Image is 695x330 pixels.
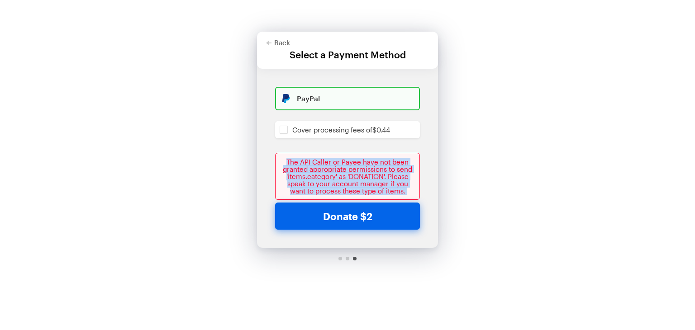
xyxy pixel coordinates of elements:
div: The API Caller or Payee have not been granted appropriate permissions to send 'items.category' as... [275,153,420,200]
button: Back [266,39,290,46]
button: Donate $2 [275,203,420,230]
div: PayPal [297,95,413,102]
iframe: PayPal [275,203,501,275]
div: Select a Payment Method [266,49,429,60]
